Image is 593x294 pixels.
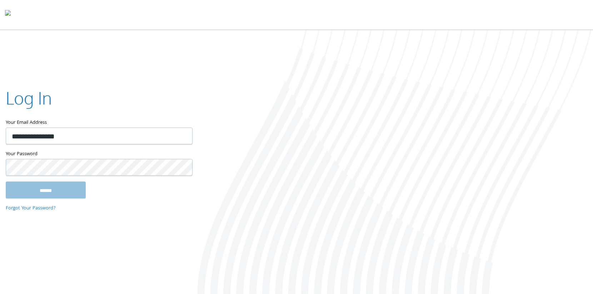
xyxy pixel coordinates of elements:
keeper-lock: Open Keeper Popup [178,163,187,172]
h2: Log In [6,86,52,110]
a: Forgot Your Password? [6,205,56,213]
label: Your Password [6,150,192,159]
img: todyl-logo-dark.svg [5,7,11,22]
keeper-lock: Open Keeper Popup [178,132,187,140]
